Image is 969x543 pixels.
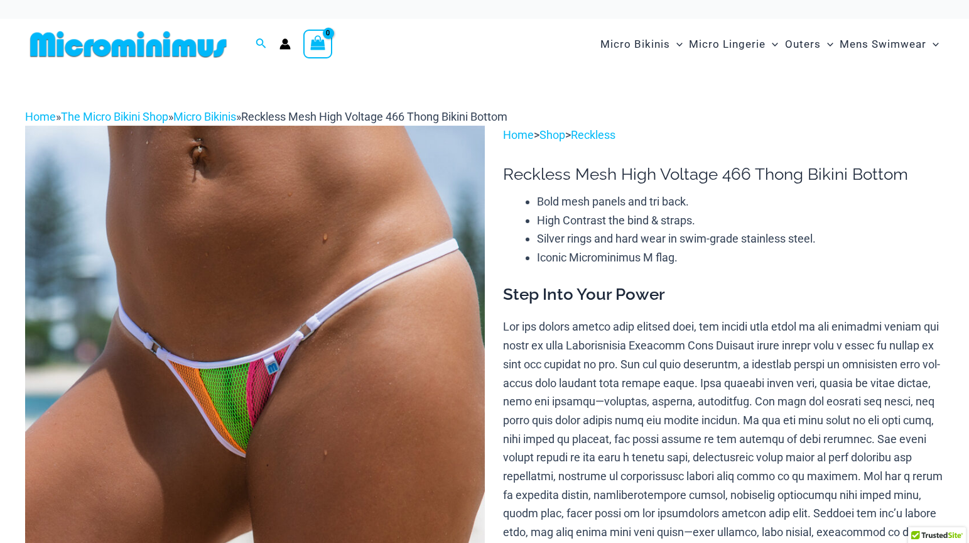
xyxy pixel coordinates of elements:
[503,165,944,184] h1: Reckless Mesh High Voltage 466 Thong Bikini Bottom
[25,110,56,123] a: Home
[537,229,944,248] li: Silver rings and hard wear in swim-grade stainless steel.
[173,110,236,123] a: Micro Bikinis
[836,25,942,63] a: Mens SwimwearMenu ToggleMenu Toggle
[241,110,507,123] span: Reckless Mesh High Voltage 466 Thong Bikini Bottom
[25,30,232,58] img: MM SHOP LOGO FLAT
[595,23,944,65] nav: Site Navigation
[303,30,332,58] a: View Shopping Cart, empty
[597,25,686,63] a: Micro BikinisMenu ToggleMenu Toggle
[256,36,267,52] a: Search icon link
[785,28,821,60] span: Outers
[686,25,781,63] a: Micro LingerieMenu ToggleMenu Toggle
[503,128,534,141] a: Home
[926,28,939,60] span: Menu Toggle
[571,128,615,141] a: Reckless
[503,284,944,305] h3: Step Into Your Power
[25,110,507,123] span: » » »
[537,248,944,267] li: Iconic Microminimus M flag.
[537,192,944,211] li: Bold mesh panels and tri back.
[61,110,168,123] a: The Micro Bikini Shop
[670,28,683,60] span: Menu Toggle
[782,25,836,63] a: OutersMenu ToggleMenu Toggle
[840,28,926,60] span: Mens Swimwear
[503,126,944,145] p: > >
[821,28,833,60] span: Menu Toggle
[766,28,778,60] span: Menu Toggle
[600,28,670,60] span: Micro Bikinis
[539,128,565,141] a: Shop
[279,38,291,50] a: Account icon link
[689,28,766,60] span: Micro Lingerie
[537,211,944,230] li: High Contrast the bind & straps.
